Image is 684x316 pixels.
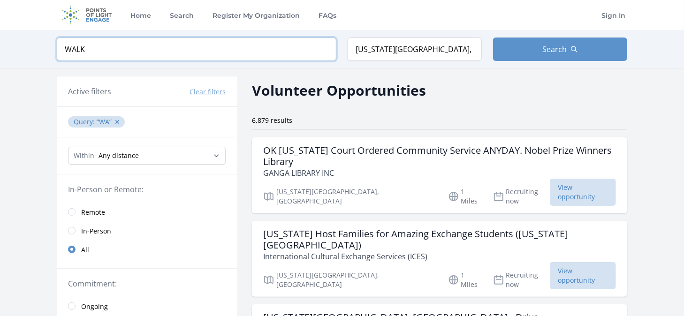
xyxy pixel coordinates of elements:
[493,38,627,61] button: Search
[263,145,616,167] h3: OK [US_STATE] Court Ordered Community Service ANYDAY. Nobel Prize Winners Library
[57,297,237,316] a: Ongoing
[493,271,550,289] p: Recruiting now
[81,302,108,311] span: Ongoing
[81,245,89,255] span: All
[348,38,482,61] input: Location
[263,228,616,251] h3: [US_STATE] Host Families for Amazing Exchange Students ([US_STATE][GEOGRAPHIC_DATA])
[550,179,616,206] span: View opportunity
[57,240,237,259] a: All
[252,116,292,125] span: 6,879 results
[550,262,616,289] span: View opportunity
[252,137,627,213] a: OK [US_STATE] Court Ordered Community Service ANYDAY. Nobel Prize Winners Library GANGA LIBRARY I...
[57,221,237,240] a: In-Person
[97,117,112,126] q: WA
[263,187,437,206] p: [US_STATE][GEOGRAPHIC_DATA], [GEOGRAPHIC_DATA]
[263,251,616,262] p: International Cultural Exchange Services (ICES)
[263,167,616,179] p: GANGA LIBRARY INC
[81,226,111,236] span: In-Person
[57,38,336,61] input: Keyword
[74,117,97,126] span: Query :
[57,203,237,221] a: Remote
[448,187,482,206] p: 1 Miles
[448,271,482,289] p: 1 Miles
[68,184,226,195] legend: In-Person or Remote:
[252,221,627,297] a: [US_STATE] Host Families for Amazing Exchange Students ([US_STATE][GEOGRAPHIC_DATA]) Internationa...
[81,208,105,217] span: Remote
[263,271,437,289] p: [US_STATE][GEOGRAPHIC_DATA], [GEOGRAPHIC_DATA]
[68,278,226,289] legend: Commitment:
[68,86,111,97] h3: Active filters
[542,44,567,55] span: Search
[114,117,120,127] button: ✕
[493,187,550,206] p: Recruiting now
[68,147,226,165] select: Search Radius
[190,87,226,97] button: Clear filters
[252,80,426,101] h2: Volunteer Opportunities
